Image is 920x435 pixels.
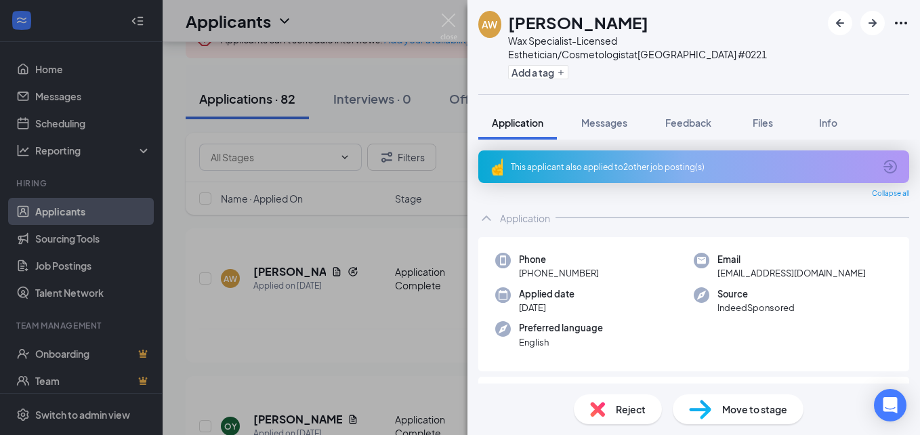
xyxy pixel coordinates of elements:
span: IndeedSponsored [717,301,795,314]
div: This applicant also applied to 2 other job posting(s) [511,161,874,173]
span: [PHONE_NUMBER] [519,266,599,280]
span: Files [753,117,773,129]
button: ArrowLeftNew [828,11,852,35]
svg: Plus [557,68,565,77]
span: Applied date [519,287,574,301]
span: Collapse all [872,188,909,199]
div: Wax Specialist-Licensed Esthetician/Cosmetologist at [GEOGRAPHIC_DATA] #0221 [508,34,821,61]
div: Application [500,211,550,225]
svg: ChevronUp [478,210,495,226]
svg: ArrowCircle [882,159,898,175]
div: Open Intercom Messenger [874,389,906,421]
svg: ArrowRight [864,15,881,31]
span: [EMAIL_ADDRESS][DOMAIN_NAME] [717,266,866,280]
svg: ArrowLeftNew [832,15,848,31]
span: Phone [519,253,599,266]
span: Feedback [665,117,711,129]
div: AW [482,18,497,31]
button: PlusAdd a tag [508,65,568,79]
span: Info [819,117,837,129]
span: Application [492,117,543,129]
span: Move to stage [722,402,787,417]
span: Preferred language [519,321,603,335]
span: Source [717,287,795,301]
svg: Ellipses [893,15,909,31]
span: [DATE] [519,301,574,314]
h1: [PERSON_NAME] [508,11,648,34]
span: Reject [616,402,646,417]
button: ArrowRight [860,11,885,35]
span: English [519,335,603,349]
span: Messages [581,117,627,129]
span: Email [717,253,866,266]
